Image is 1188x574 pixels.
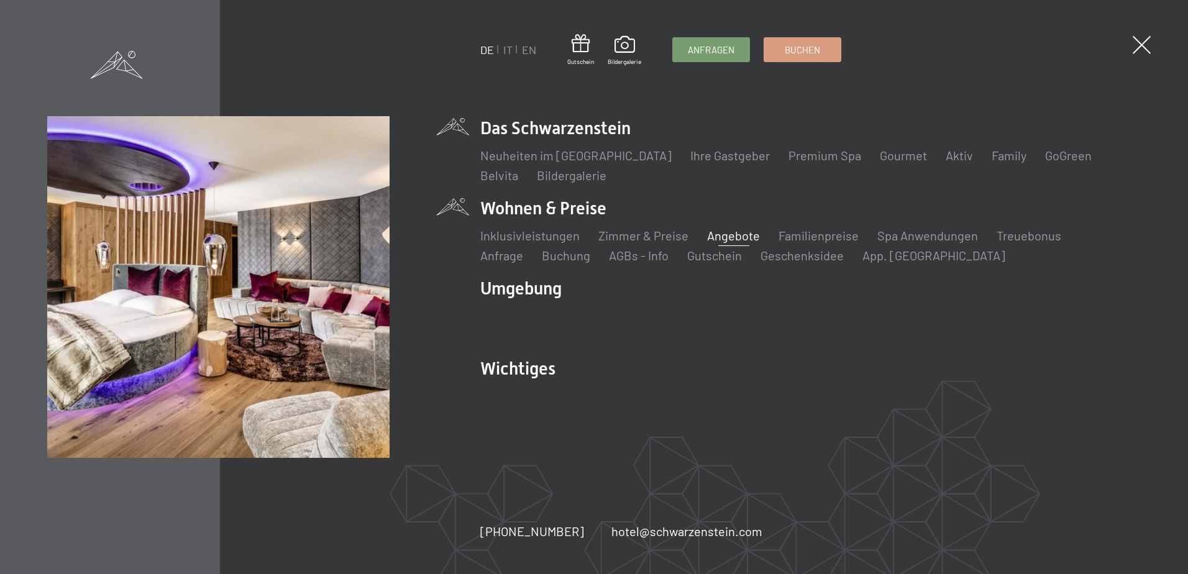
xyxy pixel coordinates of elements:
a: hotel@schwarzenstein.com [611,522,762,540]
a: Premium Spa [788,148,861,163]
a: Zimmer & Preise [598,228,688,243]
a: Gutschein [687,248,742,263]
a: Gutschein [567,34,594,66]
a: Anfrage [480,248,523,263]
a: Belvita [480,168,518,183]
span: [PHONE_NUMBER] [480,524,584,539]
span: Gutschein [567,57,594,66]
a: GoGreen [1045,148,1092,163]
a: Bildergalerie [537,168,606,183]
a: Neuheiten im [GEOGRAPHIC_DATA] [480,148,672,163]
a: IT [503,43,513,57]
a: AGBs - Info [609,248,669,263]
a: Family [992,148,1026,163]
a: Treuebonus [997,228,1061,243]
a: App. [GEOGRAPHIC_DATA] [862,248,1005,263]
span: Anfragen [688,43,734,57]
span: Buchen [785,43,820,57]
a: Buchung [542,248,590,263]
a: Spa Anwendungen [877,228,978,243]
a: Geschenksidee [761,248,844,263]
a: Anfragen [673,38,749,61]
a: Ihre Gastgeber [690,148,770,163]
a: Angebote [707,228,760,243]
a: EN [522,43,536,57]
a: Bildergalerie [608,36,641,66]
a: Familienpreise [779,228,859,243]
a: Gourmet [880,148,927,163]
span: Bildergalerie [608,57,641,66]
a: DE [480,43,494,57]
a: Buchen [764,38,841,61]
a: Aktiv [946,148,973,163]
a: [PHONE_NUMBER] [480,522,584,540]
a: Inklusivleistungen [480,228,580,243]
